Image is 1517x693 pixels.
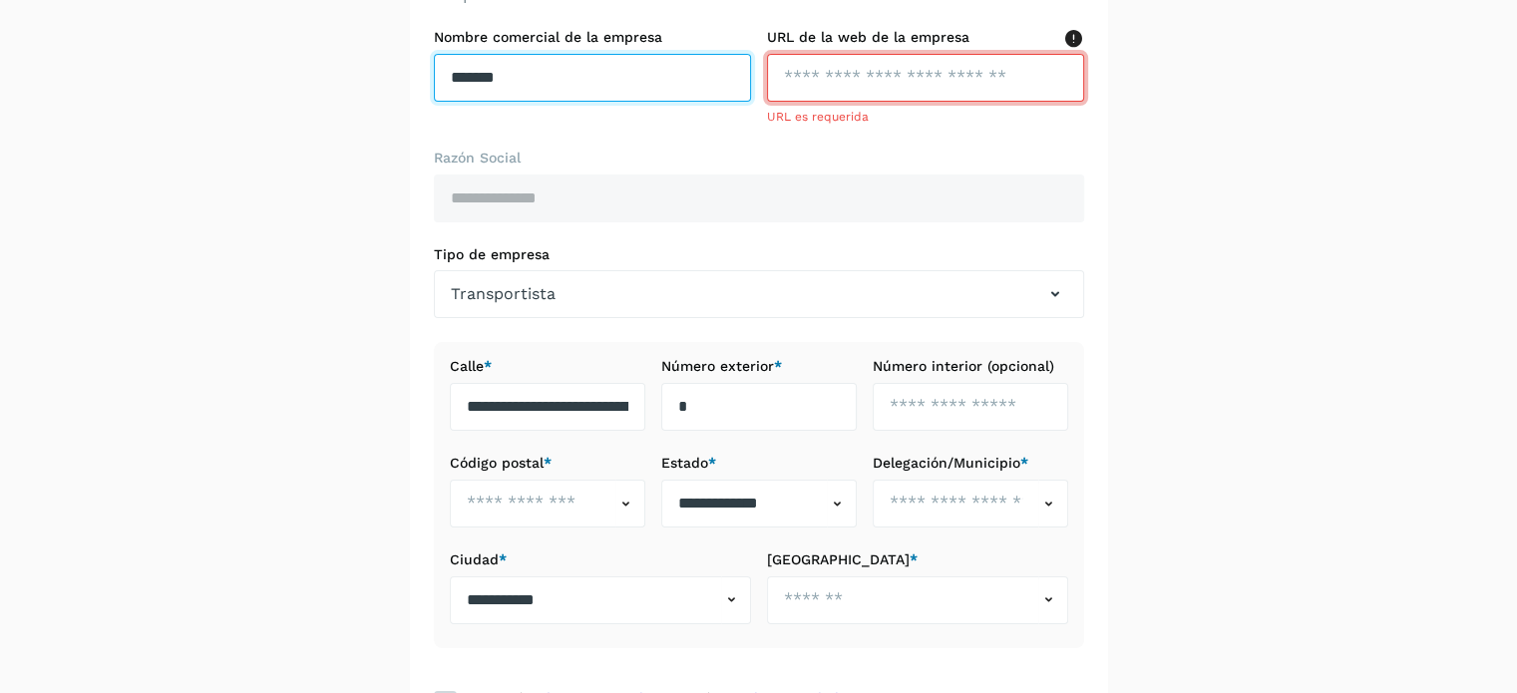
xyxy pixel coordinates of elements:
label: Estado [661,455,857,472]
label: Número interior (opcional) [873,358,1068,375]
label: URL de la web de la empresa [767,29,1084,46]
label: Ciudad [450,551,751,568]
label: Tipo de empresa [434,246,1084,263]
label: Razón Social [434,150,1084,167]
span: Transportista [451,282,556,306]
label: Número exterior [661,358,857,375]
label: Código postal [450,455,645,472]
label: [GEOGRAPHIC_DATA] [767,551,1068,568]
label: Calle [450,358,645,375]
label: Delegación/Municipio [873,455,1068,472]
label: Nombre comercial de la empresa [434,29,751,46]
span: URL es requerida [767,110,869,124]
